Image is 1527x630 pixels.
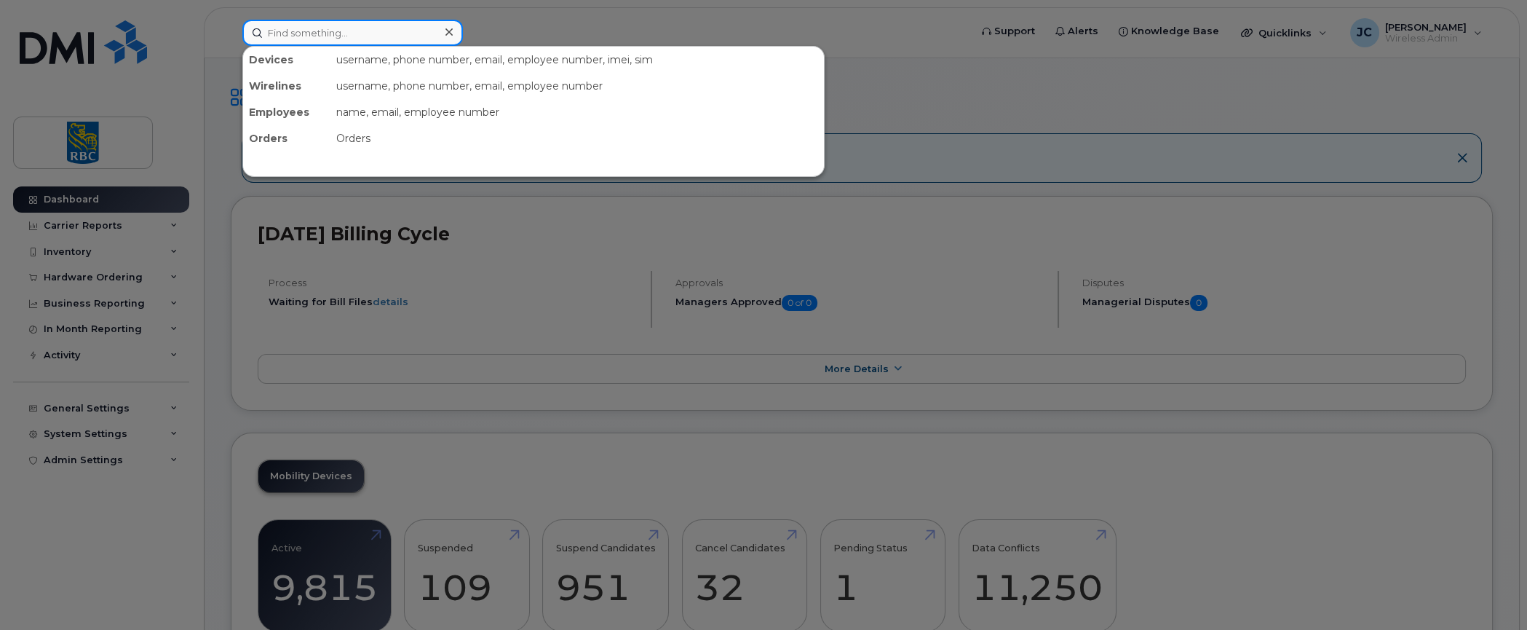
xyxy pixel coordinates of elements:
[243,73,330,99] div: Wirelines
[243,47,330,73] div: Devices
[243,99,330,125] div: Employees
[330,125,824,151] div: Orders
[330,73,824,99] div: username, phone number, email, employee number
[330,47,824,73] div: username, phone number, email, employee number, imei, sim
[243,125,330,151] div: Orders
[330,99,824,125] div: name, email, employee number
